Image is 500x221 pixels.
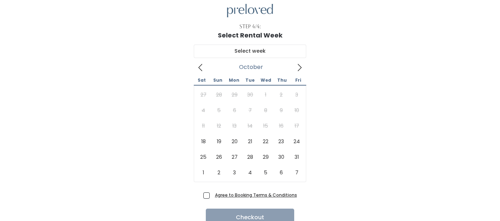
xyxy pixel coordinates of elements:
[258,165,273,180] span: November 5, 2025
[258,78,274,82] span: Wed
[196,134,211,149] span: October 18, 2025
[227,149,242,165] span: October 27, 2025
[273,165,289,180] span: November 6, 2025
[258,149,273,165] span: October 29, 2025
[289,149,304,165] span: October 31, 2025
[289,134,304,149] span: October 24, 2025
[211,149,227,165] span: October 26, 2025
[273,149,289,165] span: October 30, 2025
[194,78,210,82] span: Sat
[211,134,227,149] span: October 19, 2025
[239,66,263,69] span: October
[227,4,273,18] img: preloved logo
[218,32,283,39] h1: Select Rental Week
[242,78,258,82] span: Tue
[196,165,211,180] span: November 1, 2025
[289,165,304,180] span: November 7, 2025
[227,165,242,180] span: November 3, 2025
[210,78,226,82] span: Sun
[258,134,273,149] span: October 22, 2025
[194,45,306,58] input: Select week
[290,78,306,82] span: Fri
[242,134,258,149] span: October 21, 2025
[239,23,261,30] div: Step 4/4:
[242,165,258,180] span: November 4, 2025
[226,78,242,82] span: Mon
[242,149,258,165] span: October 28, 2025
[273,134,289,149] span: October 23, 2025
[211,165,227,180] span: November 2, 2025
[196,149,211,165] span: October 25, 2025
[274,78,290,82] span: Thu
[215,192,297,198] a: Agree to Booking Terms & Conditions
[227,134,242,149] span: October 20, 2025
